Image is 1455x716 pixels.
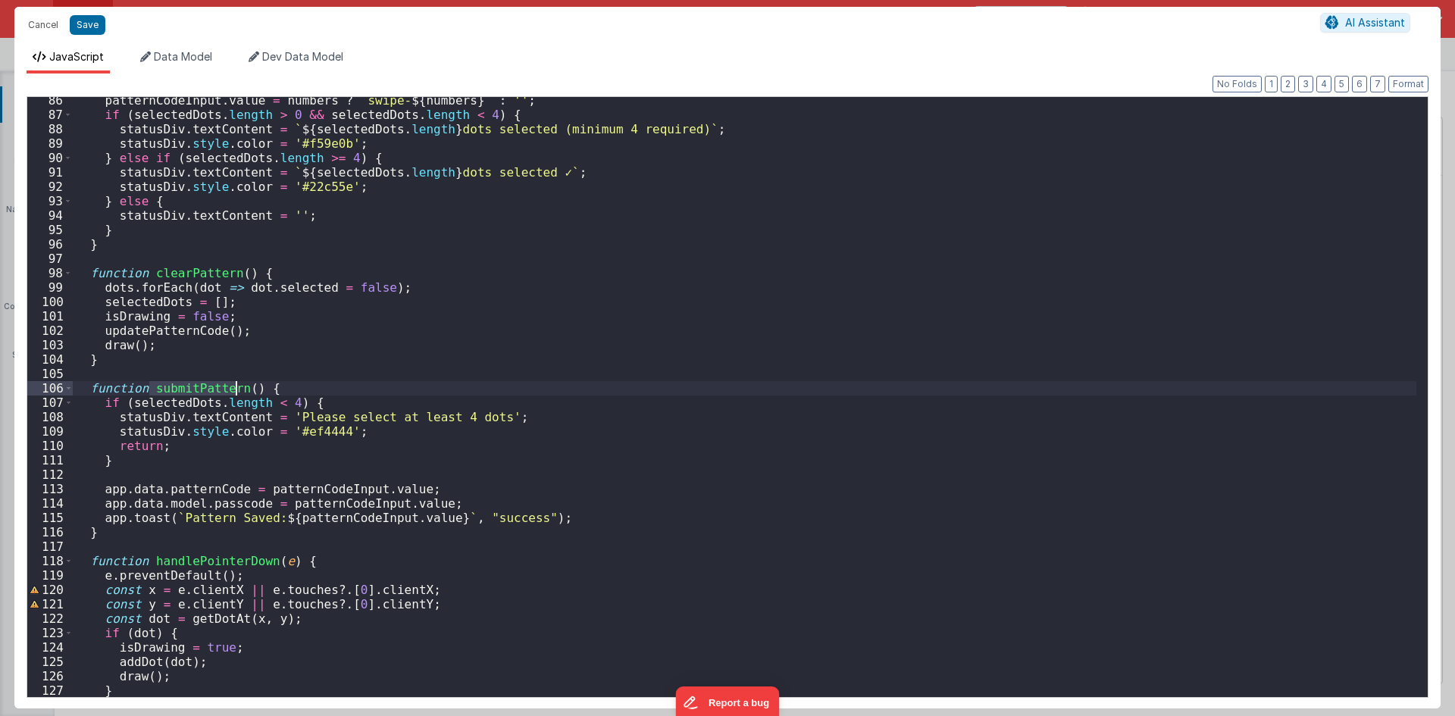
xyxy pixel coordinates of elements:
[27,93,73,108] div: 86
[1265,76,1278,92] button: 1
[27,108,73,122] div: 87
[27,194,73,208] div: 93
[154,50,212,63] span: Data Model
[27,626,73,640] div: 123
[27,583,73,597] div: 120
[27,252,73,266] div: 97
[27,208,73,223] div: 94
[27,439,73,453] div: 110
[27,410,73,424] div: 108
[1352,76,1367,92] button: 6
[27,237,73,252] div: 96
[1335,76,1349,92] button: 5
[27,655,73,669] div: 125
[27,381,73,396] div: 106
[1281,76,1295,92] button: 2
[27,324,73,338] div: 102
[27,180,73,194] div: 92
[1388,76,1428,92] button: Format
[27,482,73,496] div: 113
[27,295,73,309] div: 100
[27,122,73,136] div: 88
[27,467,73,482] div: 112
[27,223,73,237] div: 95
[27,338,73,352] div: 103
[27,525,73,539] div: 116
[27,151,73,165] div: 90
[27,280,73,295] div: 99
[27,266,73,280] div: 98
[27,669,73,683] div: 126
[49,50,104,63] span: JavaScript
[27,597,73,611] div: 121
[1212,76,1262,92] button: No Folds
[1320,13,1410,33] button: AI Assistant
[27,396,73,410] div: 107
[27,367,73,381] div: 105
[27,611,73,626] div: 122
[27,511,73,525] div: 115
[27,539,73,554] div: 117
[262,50,343,63] span: Dev Data Model
[1298,76,1313,92] button: 3
[1345,16,1405,29] span: AI Assistant
[1316,76,1331,92] button: 4
[27,496,73,511] div: 114
[27,683,73,698] div: 127
[70,15,105,35] button: Save
[27,424,73,439] div: 109
[20,14,66,36] button: Cancel
[27,309,73,324] div: 101
[27,453,73,467] div: 111
[27,136,73,151] div: 89
[27,640,73,655] div: 124
[27,352,73,367] div: 104
[27,554,73,568] div: 118
[27,165,73,180] div: 91
[27,568,73,583] div: 119
[1370,76,1385,92] button: 7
